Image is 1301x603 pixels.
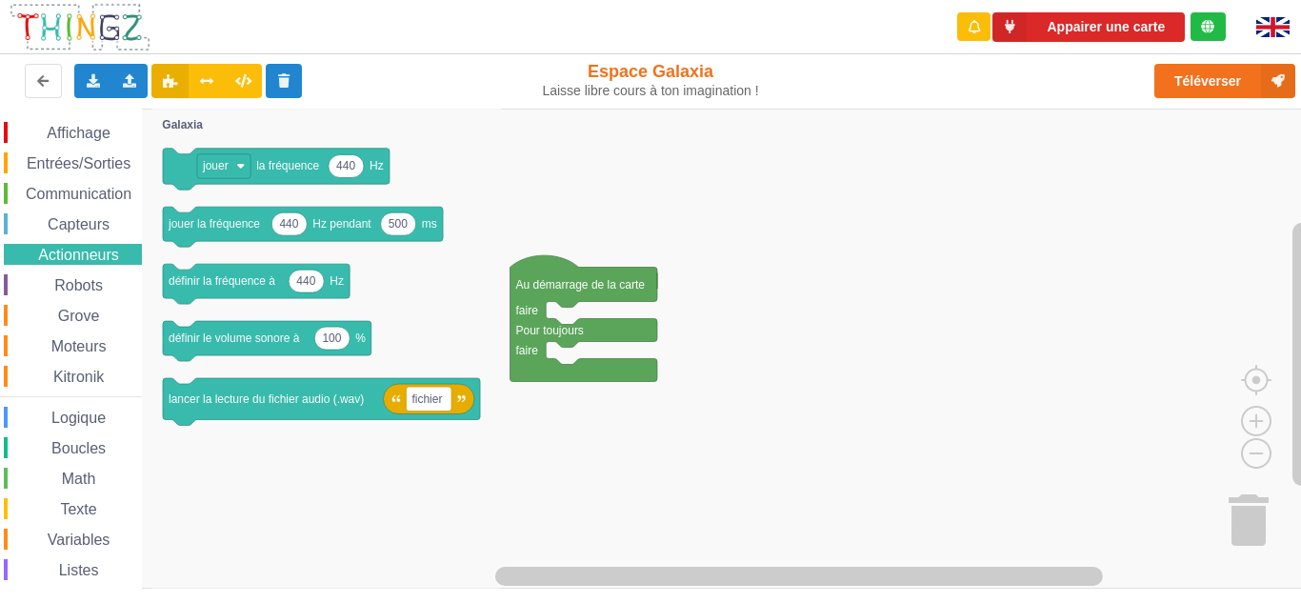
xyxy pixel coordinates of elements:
img: thingz_logo.png [9,2,151,52]
text: définir la fréquence à [169,274,275,288]
text: Galaxia [162,118,203,131]
text: 440 [296,274,315,288]
span: Texte [57,501,99,517]
button: Téléverser [1154,64,1295,98]
text: définir le volume sonore à [169,332,300,345]
span: Kitronik [50,369,107,385]
div: Tu es connecté au serveur de création de Thingz [1191,12,1226,41]
img: gb.png [1256,17,1290,37]
div: Laisse libre cours à ton imagination ! [540,83,760,99]
span: Boucles [49,440,109,456]
button: Appairer une carte [992,12,1185,42]
div: Espace Galaxia [540,61,760,99]
span: Capteurs [45,216,112,232]
span: Logique [49,410,109,426]
text: 440 [336,159,355,172]
span: Grove [55,308,103,324]
span: Affichage [44,125,112,141]
text: 100 [323,332,342,345]
span: Listes [56,562,102,578]
text: la fréquence [256,159,319,172]
text: ms [422,217,437,231]
text: jouer la fréquence [168,217,260,231]
text: Hz [330,274,344,288]
text: jouer [202,159,229,172]
text: Au démarrage de la carte [516,277,646,291]
span: Actionneurs [35,247,122,263]
text: fichier [412,392,443,406]
span: Entrées/Sorties [24,155,133,171]
text: Hz pendant [312,217,371,231]
text: Hz [370,159,384,172]
text: faire [516,303,539,316]
span: Moteurs [49,338,110,354]
text: 500 [389,217,408,231]
text: lancer la lecture du fichier audio (.wav) [169,392,364,406]
span: Math [59,471,99,487]
span: Robots [51,277,106,293]
text: Pour toujours [516,323,584,336]
text: 440 [280,217,299,231]
span: Variables [45,532,113,548]
text: faire [516,343,539,356]
span: Communication [23,186,134,202]
text: % [355,332,366,345]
